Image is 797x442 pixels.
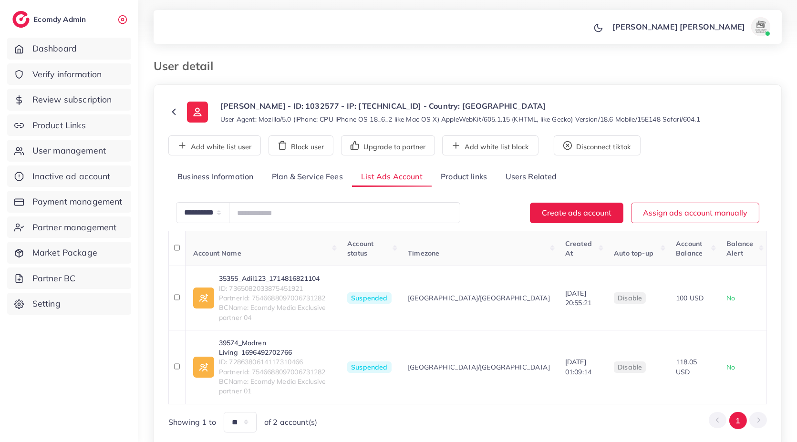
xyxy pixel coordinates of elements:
a: Setting [7,293,131,315]
span: Created At [565,239,592,257]
img: ic-ad-info.7fc67b75.svg [193,288,214,308]
span: Timezone [408,249,439,257]
a: Business Information [168,167,263,187]
span: Suspended [347,361,391,373]
span: Account Balance [676,239,703,257]
a: 39574_Modren Living_1696492702766 [219,338,332,358]
small: User Agent: Mozilla/5.0 (iPhone; CPU iPhone OS 18_6_2 like Mac OS X) AppleWebKit/605.1.15 (KHTML,... [220,114,700,124]
button: Block user [269,135,333,155]
img: ic-ad-info.7fc67b75.svg [193,357,214,378]
a: Inactive ad account [7,165,131,187]
h2: Ecomdy Admin [33,15,88,24]
span: [GEOGRAPHIC_DATA]/[GEOGRAPHIC_DATA] [408,362,550,372]
a: Market Package [7,242,131,264]
button: Go to page 1 [729,412,747,430]
a: Partner management [7,216,131,238]
span: Auto top-up [614,249,653,257]
img: avatar [751,17,770,36]
span: Account Name [193,249,241,257]
span: User management [32,144,106,157]
h3: User detail [154,59,221,73]
a: Product links [432,167,496,187]
a: Plan & Service Fees [263,167,352,187]
span: PartnerId: 7546688097006731282 [219,367,332,377]
span: Payment management [32,195,123,208]
span: No [726,363,735,371]
a: Product Links [7,114,131,136]
p: [PERSON_NAME] - ID: 1032577 - IP: [TECHNICAL_ID] - Country: [GEOGRAPHIC_DATA] [220,100,700,112]
span: Inactive ad account [32,170,111,183]
button: Disconnect tiktok [554,135,641,155]
a: Verify information [7,63,131,85]
span: 118.05 USD [676,358,697,376]
a: List Ads Account [352,167,432,187]
span: [DATE] 20:55:21 [565,289,591,307]
span: BCName: Ecomdy Media Exclusive partner 04 [219,303,332,322]
a: Partner BC [7,267,131,289]
a: Users Related [496,167,566,187]
button: Create ads account [530,203,623,223]
span: Suspended [347,292,391,304]
p: [PERSON_NAME] [PERSON_NAME] [612,21,745,32]
img: ic-user-info.36bf1079.svg [187,102,208,123]
span: Partner management [32,221,117,234]
button: Assign ads account manually [631,203,759,223]
span: Partner BC [32,272,76,285]
span: of 2 account(s) [264,417,317,428]
a: Review subscription [7,89,131,111]
ul: Pagination [709,412,767,430]
span: Review subscription [32,93,112,106]
button: Upgrade to partner [341,135,435,155]
span: disable [618,363,642,371]
a: Dashboard [7,38,131,60]
a: 35355_Adil123_1714816821104 [219,274,332,283]
img: logo [12,11,30,28]
button: Add white list user [168,135,261,155]
span: Dashboard [32,42,77,55]
span: [DATE] 01:09:14 [565,358,591,376]
span: Verify information [32,68,102,81]
span: ID: 7365082033875451921 [219,284,332,293]
a: logoEcomdy Admin [12,11,88,28]
span: Market Package [32,247,97,259]
span: disable [618,294,642,302]
span: PartnerId: 7546688097006731282 [219,293,332,303]
span: Showing 1 to [168,417,216,428]
span: ID: 7286380614117310466 [219,357,332,367]
a: User management [7,140,131,162]
span: Setting [32,298,61,310]
a: Payment management [7,191,131,213]
span: Product Links [32,119,86,132]
button: Add white list block [442,135,538,155]
span: Balance Alert [726,239,753,257]
span: No [726,294,735,302]
span: BCName: Ecomdy Media Exclusive partner 01 [219,377,332,396]
span: 100 USD [676,294,704,302]
span: Account status [347,239,373,257]
a: [PERSON_NAME] [PERSON_NAME]avatar [607,17,774,36]
span: [GEOGRAPHIC_DATA]/[GEOGRAPHIC_DATA] [408,293,550,303]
